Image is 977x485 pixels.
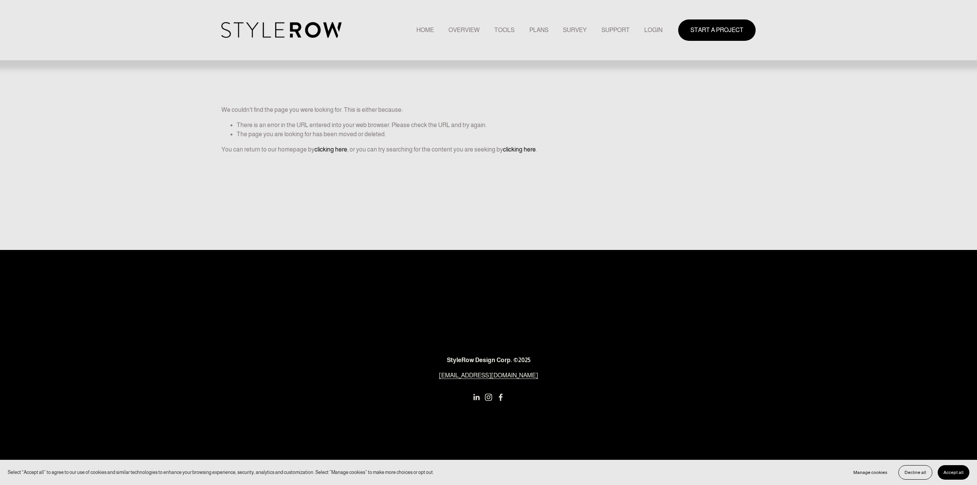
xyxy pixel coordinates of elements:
[221,22,342,38] img: StyleRow
[221,145,756,154] p: You can return to our homepage by , or you can try searching for the content you are seeking by .
[898,465,932,480] button: Decline all
[848,465,893,480] button: Manage cookies
[497,393,505,401] a: Facebook
[494,25,514,35] a: TOOLS
[447,357,530,363] strong: StyleRow Design Corp. ©2025
[8,469,434,476] p: Select “Accept all” to agree to our use of cookies and similar technologies to enhance your brows...
[678,19,756,40] a: START A PROJECT
[237,130,756,139] li: The page you are looking for has been moved or deleted.
[503,146,536,153] a: clicking here
[853,470,887,475] span: Manage cookies
[601,26,630,35] span: SUPPORT
[601,25,630,35] a: folder dropdown
[472,393,480,401] a: LinkedIn
[221,66,756,114] p: We couldn't find the page you were looking for. This is either because:
[644,25,663,35] a: LOGIN
[904,470,926,475] span: Decline all
[439,371,538,380] a: [EMAIL_ADDRESS][DOMAIN_NAME]
[314,146,347,153] a: clicking here
[448,25,480,35] a: OVERVIEW
[563,25,587,35] a: SURVEY
[485,393,492,401] a: Instagram
[529,25,548,35] a: PLANS
[943,470,964,475] span: Accept all
[938,465,969,480] button: Accept all
[237,121,756,130] li: There is an error in the URL entered into your web browser. Please check the URL and try again.
[416,25,434,35] a: HOME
